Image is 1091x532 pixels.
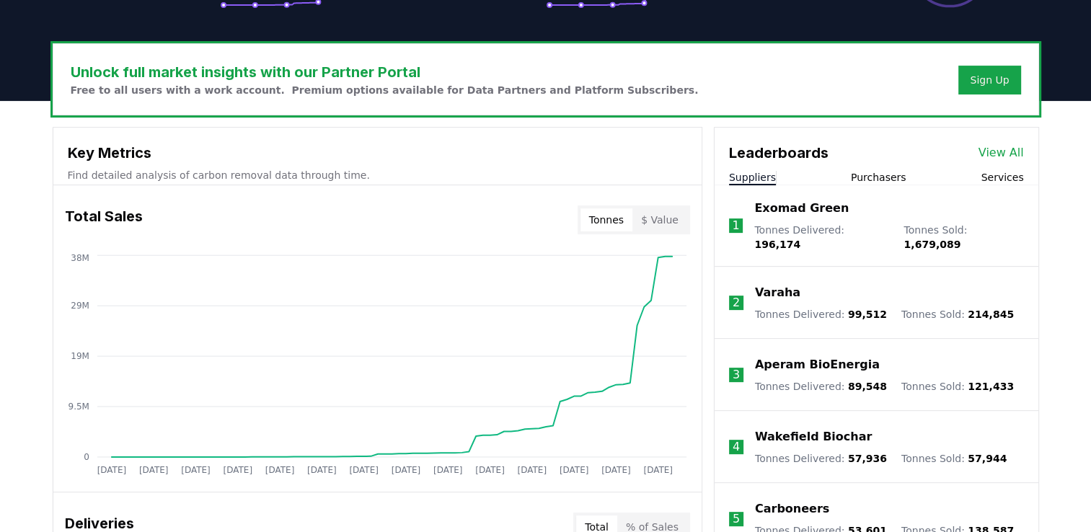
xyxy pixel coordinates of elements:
p: Free to all users with a work account. Premium options available for Data Partners and Platform S... [71,83,699,97]
a: Exomad Green [754,200,849,217]
tspan: 0 [84,452,89,462]
span: 89,548 [848,381,887,392]
tspan: [DATE] [517,465,547,475]
tspan: 38M [71,253,89,263]
tspan: [DATE] [307,465,337,475]
tspan: [DATE] [265,465,294,475]
a: Carboneers [755,500,829,518]
tspan: [DATE] [475,465,505,475]
tspan: [DATE] [643,465,673,475]
tspan: [DATE] [181,465,211,475]
span: 1,679,089 [904,239,960,250]
p: Find detailed analysis of carbon removal data through time. [68,168,687,182]
span: 57,936 [848,453,887,464]
button: Purchasers [851,170,906,185]
button: Suppliers [729,170,776,185]
button: $ Value [632,208,687,231]
tspan: [DATE] [391,465,420,475]
p: 1 [732,217,739,234]
tspan: 29M [71,301,89,311]
p: 2 [733,294,740,311]
h3: Key Metrics [68,142,687,164]
p: 4 [733,438,740,456]
tspan: [DATE] [560,465,589,475]
a: Aperam BioEnergia [755,356,880,373]
span: 121,433 [968,381,1014,392]
p: Tonnes Sold : [901,379,1014,394]
p: Tonnes Delivered : [754,223,889,252]
p: 5 [733,510,740,528]
span: 196,174 [754,239,800,250]
button: Tonnes [580,208,632,231]
p: 3 [733,366,740,384]
h3: Leaderboards [729,142,829,164]
button: Sign Up [958,66,1020,94]
tspan: [DATE] [349,465,379,475]
p: Tonnes Sold : [901,307,1014,322]
tspan: 9.5M [68,402,89,412]
p: Tonnes Delivered : [755,451,887,466]
tspan: [DATE] [223,465,252,475]
p: Tonnes Delivered : [755,379,887,394]
a: Varaha [755,284,800,301]
tspan: [DATE] [601,465,631,475]
h3: Total Sales [65,205,143,234]
p: Tonnes Sold : [901,451,1007,466]
a: Wakefield Biochar [755,428,872,445]
p: Tonnes Sold : [904,223,1023,252]
tspan: [DATE] [433,465,463,475]
span: 99,512 [848,309,887,320]
tspan: [DATE] [138,465,168,475]
h3: Unlock full market insights with our Partner Portal [71,61,699,83]
span: 214,845 [968,309,1014,320]
p: Tonnes Delivered : [755,307,887,322]
span: 57,944 [968,453,1007,464]
tspan: 19M [71,351,89,361]
a: Sign Up [970,73,1009,87]
a: View All [979,144,1024,161]
button: Services [981,170,1023,185]
tspan: [DATE] [97,465,126,475]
